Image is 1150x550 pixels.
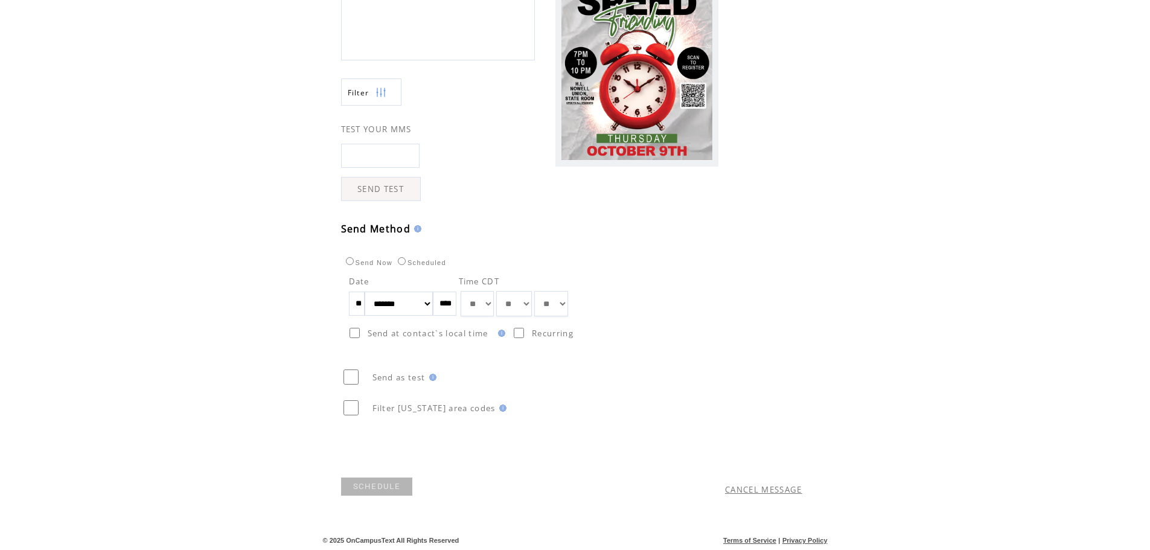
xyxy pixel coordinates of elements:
span: Filter [US_STATE] area codes [372,403,496,414]
span: Send Method [341,222,411,235]
span: Send at contact`s local time [368,328,488,339]
a: SEND TEST [341,177,421,201]
img: help.gif [494,330,505,337]
a: Filter [341,78,401,106]
img: help.gif [496,405,506,412]
input: Send Now [346,257,354,265]
img: help.gif [410,225,421,232]
img: filters.png [375,79,386,106]
span: © 2025 OnCampusText All Rights Reserved [323,537,459,544]
a: Privacy Policy [782,537,828,544]
span: Time CDT [459,276,500,287]
span: Date [349,276,369,287]
span: TEST YOUR MMS [341,124,412,135]
a: SCHEDULE [341,478,413,496]
a: Terms of Service [723,537,776,544]
label: Send Now [343,259,392,266]
span: Recurring [532,328,573,339]
span: Send as test [372,372,426,383]
a: CANCEL MESSAGE [725,484,802,495]
span: Show filters [348,88,369,98]
span: | [778,537,780,544]
label: Scheduled [395,259,446,266]
img: help.gif [426,374,436,381]
input: Scheduled [398,257,406,265]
